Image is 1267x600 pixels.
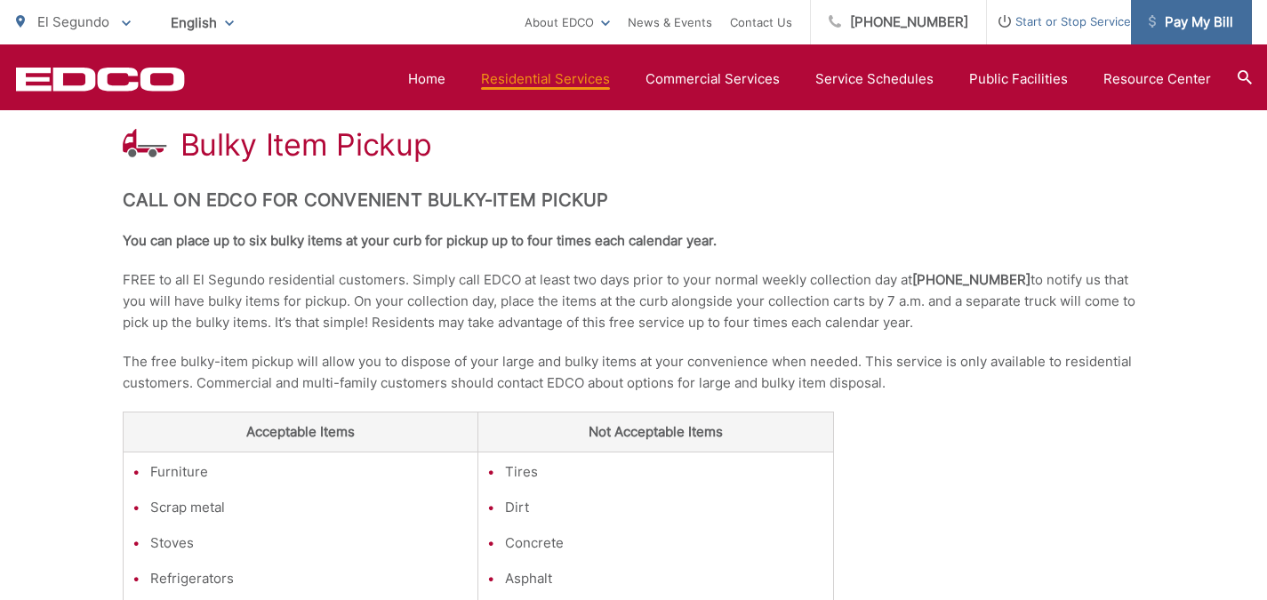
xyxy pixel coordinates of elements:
[123,269,1145,333] p: FREE to all El Segundo residential customers. Simply call EDCO at least two days prior to your no...
[150,532,469,554] li: Stoves
[525,12,610,33] a: About EDCO
[180,127,432,163] h1: Bulky Item Pickup
[150,461,469,483] li: Furniture
[150,497,469,518] li: Scrap metal
[969,68,1068,90] a: Public Facilities
[1103,68,1211,90] a: Resource Center
[481,68,610,90] a: Residential Services
[1149,12,1233,33] span: Pay My Bill
[150,568,469,589] li: Refrigerators
[505,461,824,483] li: Tires
[37,13,109,30] span: El Segundo
[408,68,445,90] a: Home
[505,532,824,554] li: Concrete
[730,12,792,33] a: Contact Us
[589,423,723,440] strong: Not Acceptable Items
[505,568,824,589] li: Asphalt
[815,68,934,90] a: Service Schedules
[628,12,712,33] a: News & Events
[157,7,247,38] span: English
[123,232,717,249] strong: You can place up to six bulky items at your curb for pickup up to four times each calendar year.
[123,189,1145,211] h2: Call on EDCO for Convenient Bulky-Item Pickup
[912,271,1030,288] strong: [PHONE_NUMBER]
[16,67,185,92] a: EDCD logo. Return to the homepage.
[123,351,1145,394] p: The free bulky-item pickup will allow you to dispose of your large and bulky items at your conven...
[505,497,824,518] li: Dirt
[246,423,355,440] strong: Acceptable Items
[646,68,780,90] a: Commercial Services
